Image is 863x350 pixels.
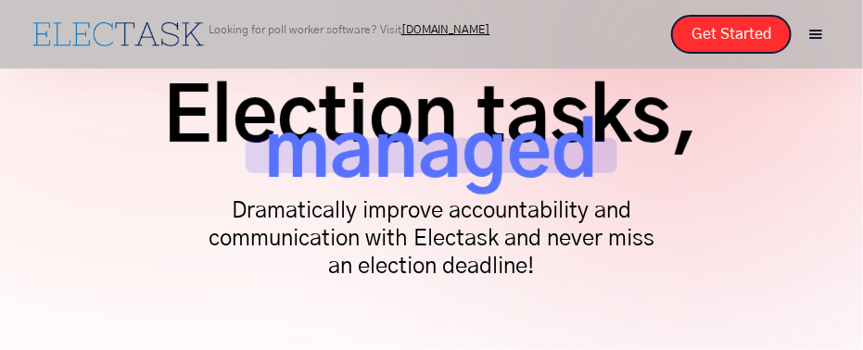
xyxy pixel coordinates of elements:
p: Dramatically improve accountability and communication with Electask and never miss an election de... [200,197,664,281]
span: managed [246,138,617,173]
a: Get Started [671,15,792,54]
div: menu [796,15,835,54]
p: Looking for poll worker software? Visit [209,24,490,35]
a: home [28,18,209,51]
a: [DOMAIN_NAME] [401,24,490,35]
span: Election tasks, [164,103,700,138]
